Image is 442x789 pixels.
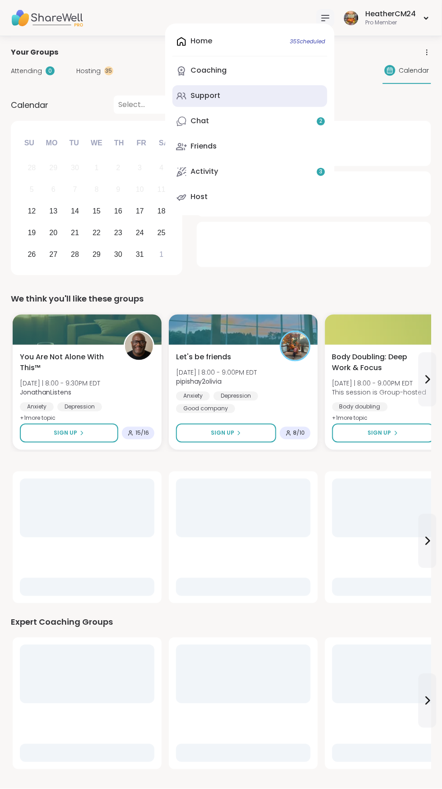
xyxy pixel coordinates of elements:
[54,429,77,437] span: Sign Up
[19,133,39,153] div: Su
[130,180,149,200] div: Not available Friday, October 10th, 2025
[130,202,149,221] div: Choose Friday, October 17th, 2025
[30,183,34,195] div: 5
[136,248,144,260] div: 31
[71,227,79,239] div: 21
[136,205,144,217] div: 17
[136,183,144,195] div: 10
[93,248,101,260] div: 29
[191,192,208,202] div: Host
[152,223,171,242] div: Choose Saturday, October 25th, 2025
[49,248,57,260] div: 27
[109,158,128,178] div: Not available Thursday, October 2nd, 2025
[152,202,171,221] div: Choose Saturday, October 18th, 2025
[11,47,58,58] span: Your Groups
[87,245,107,264] div: Choose Wednesday, October 29th, 2025
[65,158,85,178] div: Not available Tuesday, September 30th, 2025
[44,202,63,221] div: Choose Monday, October 13th, 2025
[87,202,107,221] div: Choose Wednesday, October 15th, 2025
[71,248,79,260] div: 28
[191,116,209,126] div: Chat
[73,183,77,195] div: 7
[332,388,427,397] span: This session is Group-hosted
[28,162,36,174] div: 28
[172,161,327,183] a: Activity3
[42,133,61,153] div: Mo
[87,158,107,178] div: Not available Wednesday, October 1st, 2025
[71,205,79,217] div: 14
[159,248,163,260] div: 1
[20,352,114,374] span: You Are Not Alone With This™
[130,223,149,242] div: Choose Friday, October 24th, 2025
[49,162,57,174] div: 29
[158,183,166,195] div: 11
[365,9,416,19] div: HeatherCM24
[95,183,99,195] div: 8
[104,66,113,75] div: 35
[176,424,276,443] button: Sign Up
[154,133,174,153] div: Sa
[159,162,163,174] div: 4
[130,245,149,264] div: Choose Friday, October 31st, 2025
[21,157,172,265] div: month 2025-10
[93,227,101,239] div: 22
[176,392,210,401] div: Anxiety
[158,227,166,239] div: 25
[109,245,128,264] div: Choose Thursday, October 30th, 2025
[22,158,42,178] div: Not available Sunday, September 28th, 2025
[114,227,122,239] div: 23
[332,403,388,412] div: Body doubling
[71,162,79,174] div: 30
[332,379,427,388] span: [DATE] | 8:00 - 9:00PM EDT
[65,223,85,242] div: Choose Tuesday, October 21st, 2025
[11,2,83,34] img: ShareWell Nav Logo
[28,205,36,217] div: 12
[44,158,63,178] div: Not available Monday, September 29th, 2025
[152,245,171,264] div: Choose Saturday, November 1st, 2025
[49,227,57,239] div: 20
[65,180,85,200] div: Not available Tuesday, October 7th, 2025
[95,162,99,174] div: 1
[114,205,122,217] div: 16
[320,117,323,125] span: 2
[87,133,107,153] div: We
[28,227,36,239] div: 19
[176,368,257,377] span: [DATE] | 8:00 - 9:00PM EDT
[130,158,149,178] div: Not available Friday, October 3rd, 2025
[109,223,128,242] div: Choose Thursday, October 23rd, 2025
[116,183,120,195] div: 9
[64,133,84,153] div: Tu
[20,388,71,397] b: JonathanListens
[57,403,102,412] div: Depression
[136,227,144,239] div: 24
[368,429,391,437] span: Sign Up
[344,11,358,25] img: HeatherCM24
[44,223,63,242] div: Choose Monday, October 20th, 2025
[22,223,42,242] div: Choose Sunday, October 19th, 2025
[214,392,258,401] div: Depression
[20,424,118,443] button: Sign Up
[87,223,107,242] div: Choose Wednesday, October 22nd, 2025
[46,66,55,75] div: 0
[332,424,434,443] button: Sign Up
[320,168,323,176] span: 3
[293,430,305,437] span: 8 / 10
[365,19,416,27] div: Pro Member
[11,66,42,76] span: Attending
[109,133,129,153] div: Th
[176,352,231,363] span: Let's be friends
[11,293,431,306] div: We think you'll like these groups
[152,180,171,200] div: Not available Saturday, October 11th, 2025
[281,332,309,360] img: pipishay2olivia
[20,379,100,388] span: [DATE] | 8:00 - 9:30PM EDT
[172,186,327,208] a: Host
[49,205,57,217] div: 13
[191,167,218,176] div: Activity
[116,162,120,174] div: 2
[51,183,56,195] div: 6
[44,180,63,200] div: Not available Monday, October 6th, 2025
[87,180,107,200] div: Not available Wednesday, October 8th, 2025
[172,85,327,107] a: Support
[11,99,48,111] span: Calendar
[22,202,42,221] div: Choose Sunday, October 12th, 2025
